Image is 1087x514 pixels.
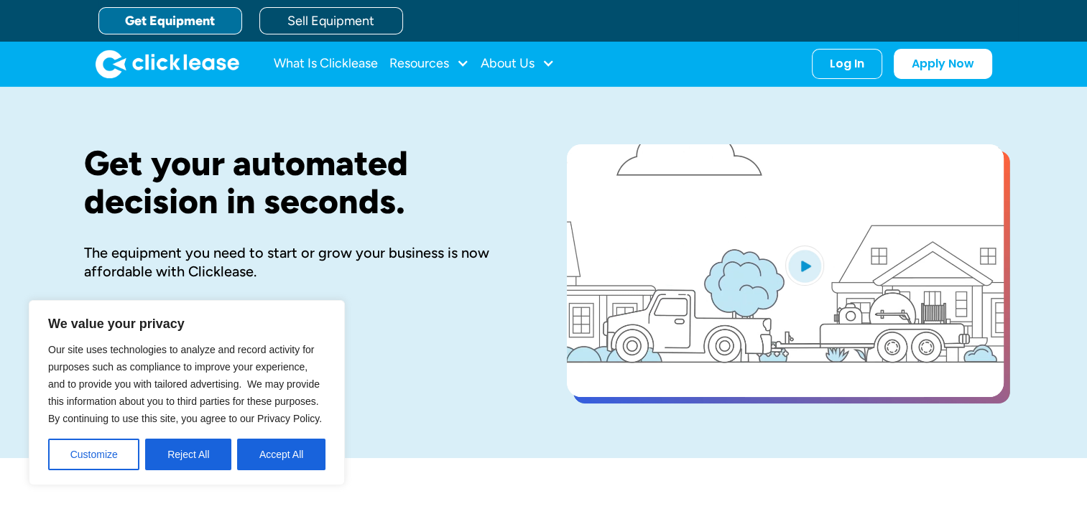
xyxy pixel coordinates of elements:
[48,344,322,424] span: Our site uses technologies to analyze and record activity for purposes such as compliance to impr...
[481,50,555,78] div: About Us
[48,315,325,332] p: We value your privacy
[894,49,992,79] a: Apply Now
[96,50,239,78] a: home
[237,439,325,470] button: Accept All
[84,243,521,281] div: The equipment you need to start or grow your business is now affordable with Clicklease.
[389,50,469,78] div: Resources
[830,57,864,71] div: Log In
[145,439,231,470] button: Reject All
[84,144,521,220] h1: Get your automated decision in seconds.
[48,439,139,470] button: Customize
[567,144,1004,397] a: open lightbox
[785,246,824,286] img: Blue play button logo on a light blue circular background
[274,50,378,78] a: What Is Clicklease
[96,50,239,78] img: Clicklease logo
[29,300,345,485] div: We value your privacy
[98,7,242,34] a: Get Equipment
[259,7,403,34] a: Sell Equipment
